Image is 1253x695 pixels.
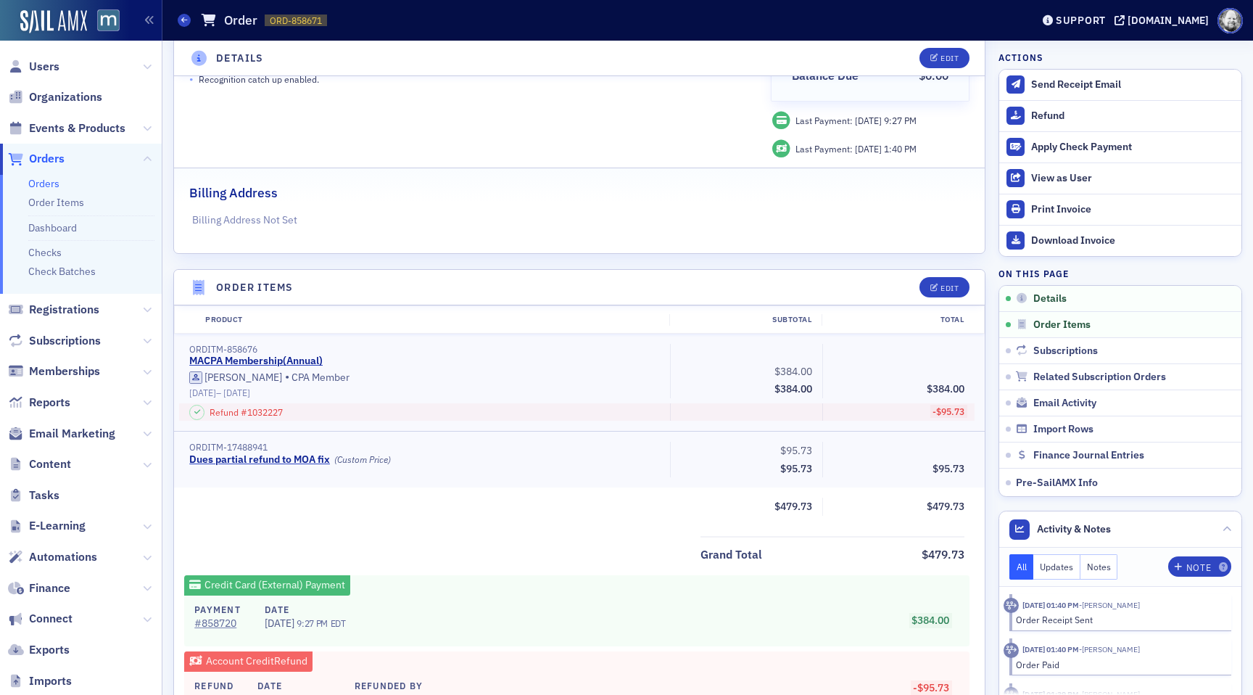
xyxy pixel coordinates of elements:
[192,213,967,228] p: Billing Address Not Set
[97,9,120,32] img: SailAMX
[194,603,249,616] h4: Payment
[265,603,345,616] h4: Date
[210,406,283,419] span: Refund # 1032227
[1016,476,1098,489] span: Pre-SailAMX Info
[998,51,1043,64] h4: Actions
[1033,449,1144,462] span: Finance Journal Entries
[8,488,59,503] a: Tasks
[8,151,65,167] a: Orders
[1033,292,1067,305] span: Details
[29,363,100,379] span: Memberships
[184,651,313,672] div: Account Credit Refund
[29,120,125,136] span: Events & Products
[780,444,812,457] span: $95.73
[29,580,70,596] span: Finance
[29,426,115,442] span: Email Marketing
[8,395,70,411] a: Reports
[700,546,762,564] div: Grand Total
[919,48,969,68] button: Edit
[1033,423,1093,436] span: Import Rows
[855,143,884,155] span: [DATE]
[28,246,62,259] a: Checks
[1217,8,1243,33] span: Profile
[999,163,1241,194] button: View as User
[189,72,194,87] span: •
[8,611,73,627] a: Connect
[774,365,812,378] span: $384.00
[999,100,1241,131] button: Refund
[28,196,84,209] a: Order Items
[999,225,1241,256] a: Download Invoice
[884,143,917,155] span: 1:40 PM
[29,611,73,627] span: Connect
[29,89,102,105] span: Organizations
[940,284,959,292] div: Edit
[28,221,77,234] a: Dashboard
[669,314,822,326] div: Subtotal
[1004,643,1019,658] div: Activity
[8,302,99,318] a: Registrations
[1031,203,1234,216] div: Print Invoice
[795,142,917,155] div: Last Payment:
[29,59,59,75] span: Users
[1009,554,1034,580] button: All
[29,518,86,534] span: E-Learning
[927,500,964,513] span: $479.73
[1016,658,1221,671] div: Order Paid
[922,547,964,562] span: $479.73
[189,370,660,398] div: CPA Member
[774,500,812,513] span: $479.73
[8,580,70,596] a: Finance
[884,115,917,126] span: 9:27 PM
[8,673,72,689] a: Imports
[1115,15,1214,25] button: [DOMAIN_NAME]
[1033,371,1166,384] span: Related Subscription Orders
[28,265,96,278] a: Check Batches
[1031,141,1234,154] div: Apply Check Payment
[216,280,293,295] h4: Order Items
[919,277,969,297] button: Edit
[911,614,949,627] span: $384.00
[189,453,330,466] a: Dues partial refund to MOA fix
[780,462,812,475] span: $95.73
[257,679,339,692] h4: Date
[29,333,101,349] span: Subscriptions
[195,314,669,326] div: Product
[795,114,917,127] div: Last Payment:
[184,575,350,596] div: Credit Card (External) Payment
[29,302,99,318] span: Registrations
[1079,644,1140,654] span: Bill Tzamaras
[927,382,964,395] span: $384.00
[1080,554,1118,580] button: Notes
[204,371,282,384] div: [PERSON_NAME]
[189,355,323,368] a: MACPA Membership(Annual)
[189,371,282,384] a: [PERSON_NAME]
[999,131,1241,163] button: Apply Check Payment
[20,10,87,33] img: SailAMX
[8,333,101,349] a: Subscriptions
[29,642,70,658] span: Exports
[1056,14,1106,27] div: Support
[189,184,278,202] h2: Billing Address
[998,267,1242,280] h4: On this page
[1037,522,1111,537] span: Activity & Notes
[919,68,948,83] span: $0.00
[270,15,322,27] span: ORD-858671
[1016,613,1221,626] div: Order Receipt Sent
[189,442,660,453] div: ORDITM-17488941
[932,406,964,417] span: -$95.73
[29,151,65,167] span: Orders
[334,454,391,465] div: (Custom Price)
[940,54,959,62] div: Edit
[1022,644,1079,654] time: 4/24/2023 01:40 PM
[189,344,660,355] div: ORDITM-858676
[189,387,216,398] span: [DATE]
[29,395,70,411] span: Reports
[1031,78,1234,91] div: Send Receipt Email
[285,370,289,384] span: •
[8,120,125,136] a: Events & Products
[999,70,1241,100] button: Send Receipt Email
[1186,564,1211,572] div: Note
[8,456,71,472] a: Content
[1033,397,1096,410] span: Email Activity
